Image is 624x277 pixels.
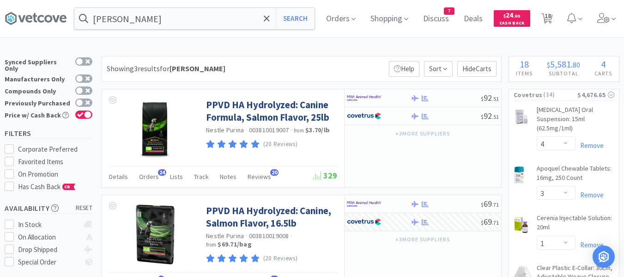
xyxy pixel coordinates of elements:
a: Deals [460,15,486,23]
span: CB [63,184,72,190]
button: +3more suppliers [391,233,455,246]
strong: $69.71 / bag [218,240,252,248]
span: Notes [220,172,236,181]
div: Corporate Preferred [18,144,93,155]
div: Open Intercom Messenger [593,246,615,268]
span: 69 [481,216,499,227]
h5: Availability [5,203,92,214]
span: Covetrus [514,90,542,100]
span: Has Cash Back [18,182,76,191]
span: 92 [481,111,499,121]
div: Special Order [18,257,79,268]
a: Nestle Purina [206,126,244,134]
div: Previously Purchased [5,98,71,106]
a: Cerenia Injectable Solution: 20ml [537,214,614,235]
a: Discuss7 [419,15,453,23]
span: $ [503,13,506,19]
span: Cash Back [499,21,525,27]
span: 92 [481,92,499,103]
span: $ [481,113,484,120]
span: 80 [573,60,580,69]
p: (20 Reviews) [263,140,298,149]
span: Lists [170,172,183,181]
h4: Items [509,69,540,78]
span: 69 [481,198,499,209]
a: Apoquel Chewable Tablets: 16mg, 250 Count [537,164,614,186]
span: $ [481,95,484,102]
span: · [291,126,292,134]
button: +3more suppliers [391,127,455,140]
input: Search by item, sku, manufacturer, ingredient, size... [74,8,315,29]
img: 68b612d6e6264d309465960847503a5b_399944.png [136,98,175,159]
span: Reviews [248,172,271,181]
div: Favorited Items [18,156,93,167]
span: . 51 [492,95,499,102]
a: $24.00Cash Back [494,6,530,31]
h5: Filters [5,128,92,139]
div: Manufacturers Only [5,74,71,82]
span: . 00 [513,13,520,19]
span: $ [481,219,484,226]
span: · [245,232,247,240]
p: Hide Carts [457,61,497,77]
span: · [291,232,292,240]
h4: Carts [587,69,619,78]
a: [MEDICAL_DATA] Oral Suspension: 15ml (62.5mg/1ml) [537,105,614,136]
span: 003810019007 [249,126,289,134]
span: ( 14 ) [542,90,577,99]
span: . 51 [492,113,499,120]
span: Track [194,172,209,181]
div: Synced Suppliers Only [5,57,71,72]
a: PPVD HA Hydrolyzed: Canine Formula, Salmon Flavor, 25lb [206,98,335,124]
span: reset [76,203,93,213]
h4: Subtotal [540,69,588,78]
span: 4 [601,58,606,70]
button: Search [276,8,315,29]
img: 70ba7cbbdf9641658d6379f92c6d5101_541060.png [514,215,528,234]
img: 39d4fc46d67c416e8090101133f4a1d0_491356.png [514,107,529,126]
p: (20 Reviews) [263,254,298,264]
span: Sort [424,61,453,77]
span: Orders [139,172,159,181]
div: . [540,60,588,69]
img: f6b2451649754179b5b4e0c70c3f7cb0_2.png [347,197,382,211]
strong: $3.70 / lb [305,126,330,134]
a: PPVD HA Hydrolyzed: Canine, Salmon Flavor, 16.5lb [206,204,335,230]
div: $4,676.65 [577,90,614,100]
span: 24 [503,11,520,19]
div: Compounds Only [5,86,71,94]
strong: [PERSON_NAME] [170,64,225,73]
a: Remove [576,141,604,150]
span: 5,581 [550,58,571,70]
span: 18 [520,58,529,70]
span: · [245,126,247,134]
span: from [206,241,216,248]
img: 806dfeee935c482c85dc884fba659ccb_335738.png [125,204,185,265]
span: from [294,127,304,134]
img: 77fca1acd8b6420a9015268ca798ef17_1.png [347,215,382,229]
span: 20 [270,169,279,176]
a: 18 [538,16,557,24]
img: 77fca1acd8b6420a9015268ca798ef17_1.png [347,109,382,123]
div: Drop Shipped [18,244,79,255]
img: c4354009d7d9475dae4b8d0a50b64eef_698720.png [514,166,525,185]
span: $ [547,60,550,69]
span: 7 [444,8,454,14]
span: 003810019008 [249,232,289,240]
a: Nestle Purina [206,232,244,240]
span: . 71 [492,219,499,226]
div: In Stock [18,219,79,230]
img: f6b2451649754179b5b4e0c70c3f7cb0_2.png [347,91,382,105]
div: On Promotion [18,169,93,180]
span: . 71 [492,201,499,208]
div: Price w/ Cash Back [5,111,71,118]
span: $ [481,201,484,208]
span: Details [109,172,128,181]
a: Remove [576,240,604,249]
div: Showing 3 results [107,63,225,75]
div: On Allocation [18,232,79,243]
span: 329 [313,170,337,181]
span: for [160,64,225,73]
span: 24 [158,169,166,176]
p: Help [389,61,419,77]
